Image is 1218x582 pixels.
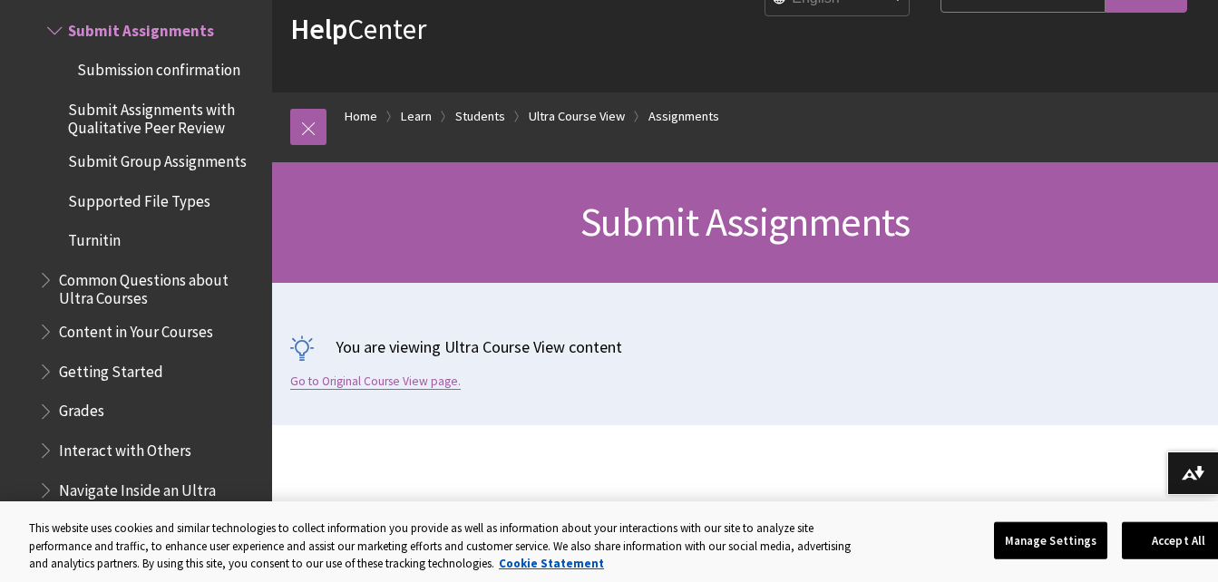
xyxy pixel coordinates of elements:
span: Interact with Others [59,435,191,460]
a: Ultra Course View [529,105,625,128]
span: Content in Your Courses [59,316,213,341]
strong: Help [290,11,347,47]
span: Navigate Inside an Ultra Course [59,475,259,518]
span: Supported File Types [68,186,210,210]
a: HelpCenter [290,11,426,47]
a: Students [455,105,505,128]
span: Common Questions about Ultra Courses [59,265,259,307]
a: Assignments [648,105,719,128]
div: This website uses cookies and similar technologies to collect information you provide as well as ... [29,519,853,573]
span: Turnitin [68,226,121,250]
span: Submit Assignments [580,197,911,247]
a: Learn [401,105,432,128]
span: Submit Group Assignments [68,146,247,170]
span: Submit Assignments with Qualitative Peer Review [68,94,259,137]
span: Submit Assignments [68,15,214,40]
span: Submission confirmation [77,54,240,79]
span: Grades [59,396,104,421]
a: More information about your privacy, opens in a new tab [499,556,604,571]
a: Go to Original Course View page. [290,373,461,390]
a: Home [345,105,377,128]
button: Manage Settings [994,521,1107,559]
span: Getting Started [59,356,163,381]
p: You are viewing Ultra Course View content [290,335,1200,358]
